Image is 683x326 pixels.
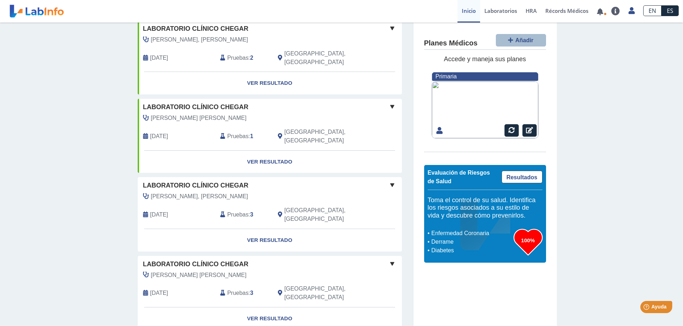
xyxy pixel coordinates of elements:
[215,284,272,302] div: :
[496,34,546,47] button: Añadir
[250,211,253,218] b: 3
[661,5,679,16] a: ES
[430,238,514,246] li: Derrame
[150,289,168,297] span: 2025-04-30
[215,49,272,67] div: :
[250,55,253,61] b: 2
[227,210,248,219] span: Pruebas
[428,196,542,220] h5: Toma el control de su salud. Identifica los riesgos asociados a su estilo de vida y descubre cómo...
[138,151,402,173] a: Ver Resultado
[514,236,542,245] h3: 100%
[526,7,537,14] span: HRA
[250,290,253,296] b: 3
[150,210,168,219] span: 2025-08-22
[284,206,364,223] span: Rio Grande, PR
[151,271,247,279] span: Ayala Carrasquillo, Dennis
[502,171,542,183] a: Resultados
[436,73,457,79] span: Primaria
[143,181,248,190] span: Laboratorio Clínico Chegar
[515,37,533,43] span: Añadir
[143,259,248,269] span: Laboratorio Clínico Chegar
[284,128,364,145] span: Rio Grande, PR
[619,298,675,318] iframe: Help widget launcher
[424,39,478,48] h4: Planes Médicos
[643,5,661,16] a: EN
[151,192,248,201] span: Simons Felix, Victor
[151,35,248,44] span: Simons Felix, Victor
[430,246,514,255] li: Diabetes
[250,133,253,139] b: 1
[215,206,272,223] div: :
[150,132,168,141] span: 2023-03-20
[150,54,168,62] span: 2023-04-28
[143,24,248,34] span: Laboratorio Clínico Chegar
[284,284,364,302] span: Rio Grande, PR
[430,229,514,238] li: Enfermedad Coronaria
[428,170,490,184] span: Evaluación de Riesgos de Salud
[151,114,247,122] span: Delgado Rodriguez, Rebeca
[444,55,526,63] span: Accede y maneja sus planes
[227,289,248,297] span: Pruebas
[284,49,364,67] span: Rio Grande, PR
[138,229,402,252] a: Ver Resultado
[138,72,402,94] a: Ver Resultado
[143,102,248,112] span: Laboratorio Clínico Chegar
[215,128,272,145] div: :
[227,54,248,62] span: Pruebas
[227,132,248,141] span: Pruebas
